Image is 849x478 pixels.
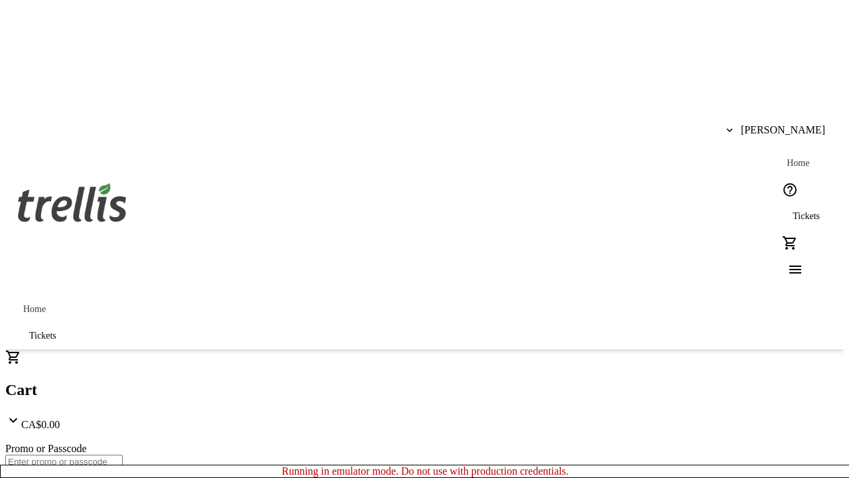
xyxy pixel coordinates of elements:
[5,455,123,469] input: Enter promo or passcode
[13,169,131,235] img: Orient E2E Organization BzfOu7EHmG's Logo
[777,203,836,230] a: Tickets
[23,304,46,315] span: Home
[13,323,72,349] a: Tickets
[5,443,87,454] label: Promo or Passcode
[777,256,803,283] button: Menu
[793,211,820,222] span: Tickets
[716,117,836,143] button: [PERSON_NAME]
[5,381,844,399] h2: Cart
[13,296,56,323] a: Home
[29,331,56,341] span: Tickets
[777,230,803,256] button: Cart
[21,419,60,430] span: CA$0.00
[741,124,825,136] span: [PERSON_NAME]
[787,158,809,169] span: Home
[777,177,803,203] button: Help
[5,349,844,431] div: CartCA$0.00
[777,150,819,177] a: Home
